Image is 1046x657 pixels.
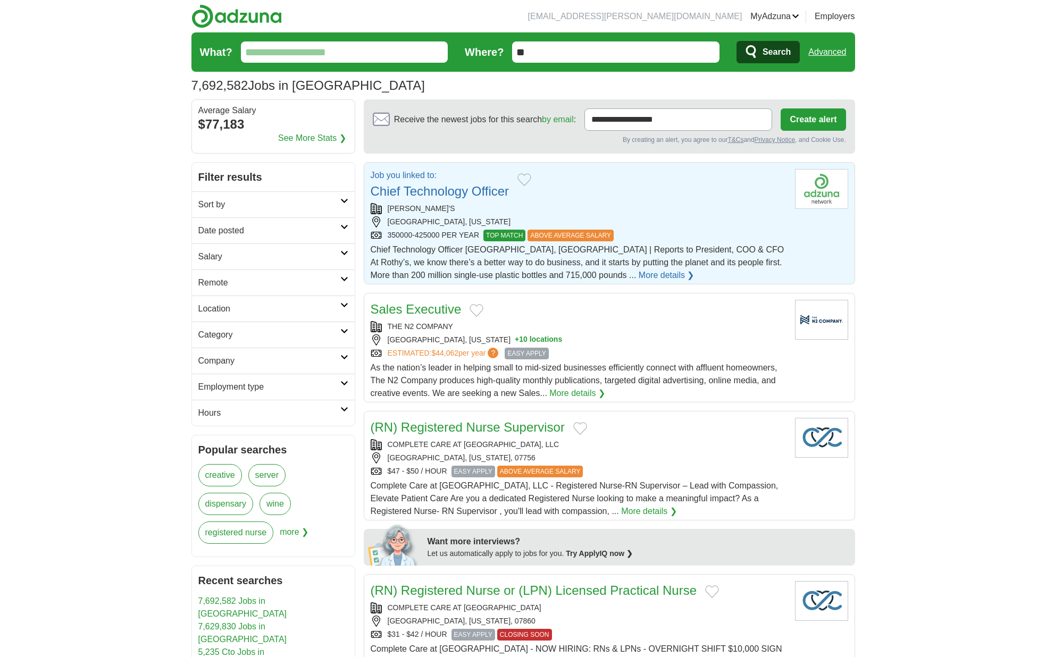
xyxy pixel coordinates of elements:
img: Company logo [795,418,848,458]
a: More details ❯ [639,269,694,282]
a: Company [192,348,355,374]
span: TOP MATCH [483,230,525,241]
h2: Salary [198,250,340,263]
a: Category [192,322,355,348]
span: 7,692,582 [191,76,248,95]
h2: Recent searches [198,572,348,588]
li: [EMAIL_ADDRESS][PERSON_NAME][DOMAIN_NAME] [528,10,742,23]
button: Create alert [781,108,846,131]
div: [GEOGRAPHIC_DATA], [US_STATE] [371,216,786,228]
a: Advanced [808,41,846,63]
a: Remote [192,269,355,296]
a: 7,629,830 Jobs in [GEOGRAPHIC_DATA] [198,622,287,644]
a: Location [192,296,355,322]
a: (RN) Registered Nurse or (LPN) Licensed Practical Nurse [371,583,697,597]
a: server [248,464,286,486]
a: Chief Technology Officer [371,184,509,198]
h2: Company [198,355,340,367]
h1: Jobs in [GEOGRAPHIC_DATA] [191,78,425,92]
a: Employers [815,10,855,23]
h2: Remote [198,276,340,289]
h2: Employment type [198,381,340,393]
span: + [515,334,519,346]
a: Hours [192,400,355,426]
label: Where? [465,44,504,60]
a: Employment type [192,374,355,400]
div: $31 - $42 / HOUR [371,629,786,641]
a: More details ❯ [621,505,677,518]
h2: Sort by [198,198,340,211]
div: Average Salary [198,106,348,115]
h2: Category [198,328,340,341]
div: Want more interviews? [428,535,849,548]
h2: Date posted [198,224,340,237]
a: Date posted [192,217,355,243]
span: EASY APPLY [505,348,548,359]
p: Job you linked to: [371,169,509,182]
span: Chief Technology Officer [GEOGRAPHIC_DATA], [GEOGRAPHIC_DATA] | Reports to President, COO & CFO A... [371,245,784,280]
a: registered nurse [198,521,274,544]
span: more ❯ [280,521,308,550]
a: Sort by [192,191,355,217]
h2: Popular searches [198,442,348,458]
a: creative [198,464,242,486]
a: Sales Executive [371,302,462,316]
a: See More Stats ❯ [278,132,346,145]
img: Company logo [795,581,848,621]
div: COMPLETE CARE AT [GEOGRAPHIC_DATA] [371,602,786,613]
div: $47 - $50 / HOUR [371,466,786,477]
a: ESTIMATED:$44,062per year? [388,348,501,359]
span: EASY APPLY [451,629,495,641]
img: Company logo [795,169,848,209]
span: ? [488,348,498,358]
a: More details ❯ [549,387,605,400]
div: COMPLETE CARE AT [GEOGRAPHIC_DATA], LLC [371,439,786,450]
span: EASY APPLY [451,466,495,477]
button: Add to favorite jobs [517,173,531,186]
span: Search [763,41,791,63]
a: dispensary [198,493,253,515]
div: [PERSON_NAME]'S [371,203,786,214]
div: THE N2 COMPANY [371,321,786,332]
a: Salary [192,243,355,269]
span: $44,062 [431,349,458,357]
img: Company logo [795,300,848,340]
div: [GEOGRAPHIC_DATA], [US_STATE], 07860 [371,616,786,627]
span: As the nation’s leader in helping small to mid-sized businesses efficiently connect with affluent... [371,363,777,398]
label: What? [200,44,232,60]
button: +10 locations [515,334,562,346]
h2: Location [198,302,340,315]
div: [GEOGRAPHIC_DATA], [US_STATE] [371,334,786,346]
img: apply-iq-scientist.png [368,523,420,566]
span: ABOVE AVERAGE SALARY [497,466,583,477]
a: Privacy Notice [754,136,795,144]
a: wine [260,493,291,515]
span: Receive the newest jobs for this search : [394,113,576,126]
a: 7,692,582 Jobs in [GEOGRAPHIC_DATA] [198,596,287,618]
div: $77,183 [198,115,348,134]
h2: Filter results [192,163,355,191]
h2: Hours [198,407,340,419]
img: Adzuna logo [191,4,282,28]
a: (RN) Registered Nurse Supervisor [371,420,565,434]
a: MyAdzuna [750,10,799,23]
div: 350000-425000 PER YEAR [371,230,786,241]
a: T&Cs [727,136,743,144]
div: Let us automatically apply to jobs for you. [428,548,849,559]
a: Try ApplyIQ now ❯ [566,549,633,558]
button: Search [737,41,800,63]
span: ABOVE AVERAGE SALARY [528,230,614,241]
span: CLOSING SOON [497,629,552,641]
button: Add to favorite jobs [470,304,483,317]
span: Complete Care at [GEOGRAPHIC_DATA], LLC - Registered Nurse-RN Supervisor – Lead with Compassion, ... [371,481,779,516]
button: Add to favorite jobs [705,585,719,598]
div: By creating an alert, you agree to our and , and Cookie Use. [373,135,846,145]
button: Add to favorite jobs [573,422,587,435]
div: [GEOGRAPHIC_DATA], [US_STATE], 07756 [371,452,786,464]
a: by email [542,115,574,124]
